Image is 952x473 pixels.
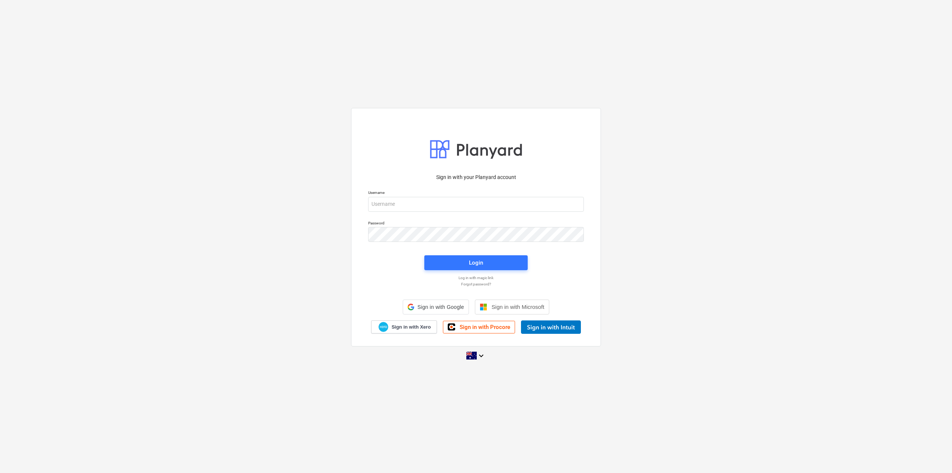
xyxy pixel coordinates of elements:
a: Sign in with Xero [371,320,437,333]
a: Sign in with Procore [443,321,515,333]
div: Sign in with Google [403,300,469,314]
img: Microsoft logo [480,303,487,311]
input: Username [368,197,584,212]
span: Sign in with Procore [460,324,510,330]
p: Username [368,190,584,196]
i: keyboard_arrow_down [477,351,486,360]
a: Forgot password? [364,282,588,287]
div: Login [469,258,483,268]
img: Xero logo [379,322,388,332]
span: Sign in with Xero [392,324,431,330]
span: Sign in with Google [417,304,464,310]
p: Password [368,221,584,227]
a: Log in with magic link [364,275,588,280]
span: Sign in with Microsoft [492,304,544,310]
p: Sign in with your Planyard account [368,173,584,181]
button: Login [424,255,528,270]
